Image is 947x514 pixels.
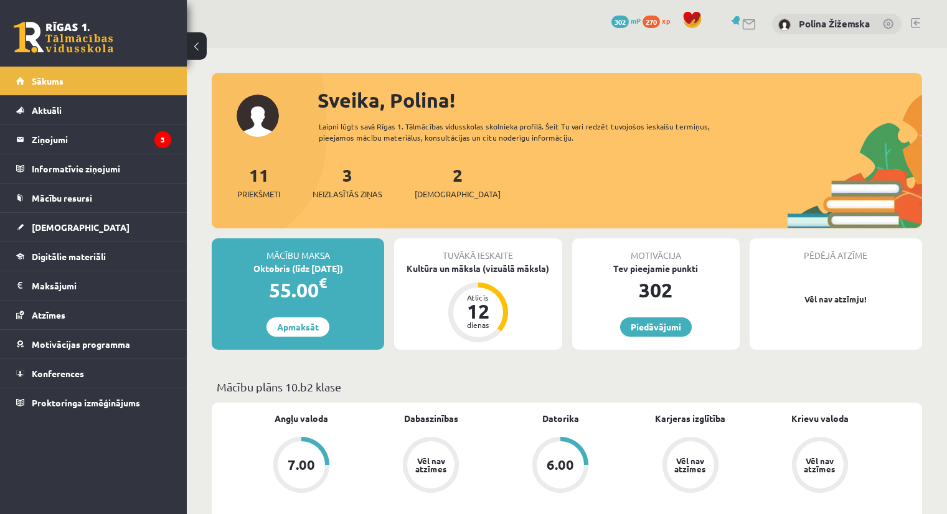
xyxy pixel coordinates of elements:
a: Dabaszinības [404,412,458,425]
span: [DEMOGRAPHIC_DATA] [32,222,130,233]
a: Maksājumi [16,271,171,300]
a: 270 xp [643,16,676,26]
a: Karjeras izglītība [655,412,725,425]
a: Krievu valoda [791,412,849,425]
a: Kultūra un māksla (vizuālā māksla) Atlicis 12 dienas [394,262,562,344]
span: Motivācijas programma [32,339,130,350]
div: Mācību maksa [212,238,384,262]
div: 12 [459,301,497,321]
span: Mācību resursi [32,192,92,203]
span: Proktoringa izmēģinājums [32,397,140,408]
a: Informatīvie ziņojumi [16,154,171,183]
a: 3Neizlasītās ziņas [313,164,382,200]
span: xp [662,16,670,26]
a: Ziņojumi3 [16,125,171,154]
a: Piedāvājumi [620,317,692,337]
p: Vēl nav atzīmju! [756,293,916,306]
div: Vēl nav atzīmes [803,457,837,473]
div: Tuvākā ieskaite [394,238,562,262]
div: Kultūra un māksla (vizuālā māksla) [394,262,562,275]
div: Motivācija [572,238,740,262]
a: Motivācijas programma [16,330,171,358]
div: Sveika, Polina! [318,85,922,115]
div: Atlicis [459,294,497,301]
a: Sākums [16,67,171,95]
div: Oktobris (līdz [DATE]) [212,262,384,275]
span: Priekšmeti [237,188,280,200]
a: 2[DEMOGRAPHIC_DATA] [415,164,501,200]
i: 3 [154,131,171,148]
a: Vēl nav atzīmes [755,437,885,495]
span: Atzīmes [32,309,65,320]
span: Sākums [32,75,64,86]
a: Konferences [16,359,171,388]
legend: Maksājumi [32,271,171,300]
div: 6.00 [547,458,574,472]
span: 270 [643,16,660,28]
a: Datorika [542,412,579,425]
a: Apmaksāt [266,317,329,337]
p: Mācību plāns 10.b2 klase [217,378,917,395]
a: 11Priekšmeti [237,164,280,200]
span: € [319,274,327,292]
a: Vēl nav atzīmes [366,437,496,495]
a: 6.00 [496,437,625,495]
span: Aktuāli [32,105,62,116]
div: 302 [572,275,740,305]
a: Digitālie materiāli [16,242,171,271]
a: Proktoringa izmēģinājums [16,388,171,417]
a: 7.00 [237,437,366,495]
a: Atzīmes [16,301,171,329]
legend: Informatīvie ziņojumi [32,154,171,183]
span: [DEMOGRAPHIC_DATA] [415,188,501,200]
a: Polina Žižemska [799,17,870,30]
span: Digitālie materiāli [32,251,106,262]
div: Vēl nav atzīmes [413,457,448,473]
span: Konferences [32,368,84,379]
a: Rīgas 1. Tālmācības vidusskola [14,22,113,53]
a: [DEMOGRAPHIC_DATA] [16,213,171,241]
span: Neizlasītās ziņas [313,188,382,200]
img: Polina Žižemska [778,19,791,31]
span: 302 [611,16,629,28]
span: mP [631,16,641,26]
legend: Ziņojumi [32,125,171,154]
a: Vēl nav atzīmes [626,437,755,495]
div: 55.00 [212,275,384,305]
a: Aktuāli [16,96,171,124]
div: Vēl nav atzīmes [673,457,708,473]
a: Angļu valoda [275,412,328,425]
div: dienas [459,321,497,329]
a: Mācību resursi [16,184,171,212]
div: Pēdējā atzīme [750,238,922,262]
div: Laipni lūgts savā Rīgas 1. Tālmācības vidusskolas skolnieka profilā. Šeit Tu vari redzēt tuvojošo... [319,121,745,143]
div: Tev pieejamie punkti [572,262,740,275]
div: 7.00 [288,458,315,472]
a: 302 mP [611,16,641,26]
